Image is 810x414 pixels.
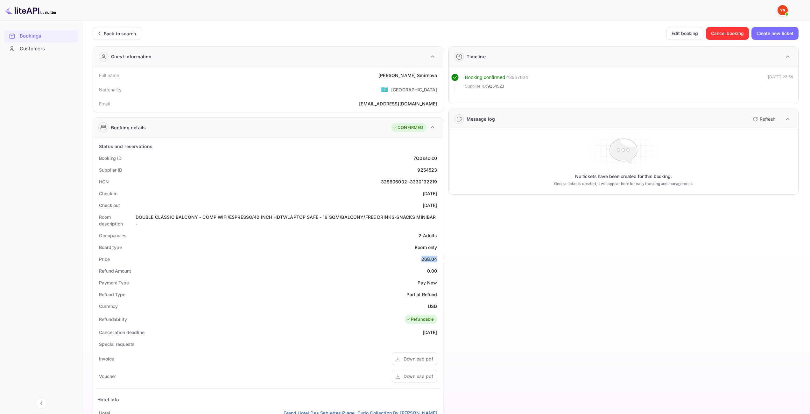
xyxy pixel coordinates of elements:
div: Customers [4,43,79,55]
div: Invoice [99,355,114,362]
button: Edit booking [666,27,703,40]
div: Refund Amount [99,268,131,274]
div: USD [428,303,437,310]
div: Download pdf [404,355,433,362]
img: LiteAPI logo [5,5,56,15]
div: Pay Now [418,279,437,286]
div: Occupancies [99,232,127,239]
p: No tickets have been created for this booking. [575,173,672,180]
p: Once a ticket is created, it will appear here for easy tracking and management. [529,181,718,187]
div: Download pdf [404,373,433,380]
div: Booking ID [99,155,122,161]
div: Email [99,100,110,107]
div: 268.04 [421,256,437,262]
div: Full name [99,72,119,79]
div: CONFIRMED [393,125,423,131]
div: Room description [99,214,136,227]
div: [PERSON_NAME] Smirnova [378,72,437,79]
div: 7Q0ssolc0 [413,155,437,161]
div: Price [99,256,110,262]
a: Customers [4,43,79,54]
ya-tr-span: Bookings [20,32,41,40]
button: Cancel booking [706,27,749,40]
div: Refundable [406,316,434,323]
button: Refresh [749,114,778,124]
div: Timeline [467,53,486,60]
div: Guest information [111,53,152,60]
div: Room only [415,244,437,251]
div: [DATE] 22:56 [768,74,793,92]
div: Check out [99,202,120,209]
div: Refund Type [99,291,125,298]
ya-tr-span: Back to search [104,31,136,36]
div: Booking confirmed [465,74,505,81]
div: 328606002¬3330132219 [381,178,437,185]
div: Booking details [111,124,146,131]
div: Status and reservations [99,143,152,150]
div: Board type [99,244,122,251]
div: # 3967034 [506,74,528,81]
div: Check-in [99,190,117,197]
div: Special requests [99,341,134,347]
span: United States [381,84,388,95]
div: [DATE] [423,202,437,209]
div: [DATE] [423,329,437,336]
span: Supplier ID: [465,83,487,89]
a: Bookings [4,30,79,42]
div: Message log [467,116,495,122]
div: Hotel Info [97,396,119,403]
div: HCN [99,178,109,185]
div: [GEOGRAPHIC_DATA] [391,86,437,93]
p: Refresh [760,116,775,122]
div: Payment Type [99,279,129,286]
span: 9254523 [488,83,504,89]
ya-tr-span: Edit booking [672,30,698,37]
button: Collapse navigation [36,397,47,409]
img: Yandex Support [778,5,788,15]
ya-tr-span: Create new ticket [757,30,793,37]
div: 0.00 [427,268,437,274]
div: Refundability [99,316,127,323]
ya-tr-span: Customers [20,45,45,53]
div: Currency [99,303,118,310]
div: DOUBLE CLASSIC BALCONY - COMP WIFI/ESPRESSO/42 INCH HDTV/LAPTOP SAFE - 19 SQM/BALCONY/FREE DRINKS... [136,214,437,227]
div: [EMAIL_ADDRESS][DOMAIN_NAME] [359,100,437,107]
div: Voucher [99,373,116,380]
button: Create new ticket [751,27,799,40]
div: Supplier ID [99,167,122,173]
div: 2 Adults [419,232,437,239]
ya-tr-span: Cancel booking [711,30,744,37]
div: [DATE] [423,190,437,197]
div: Nationality [99,86,122,93]
div: Partial Refund [406,291,437,298]
div: Cancellation deadline [99,329,144,336]
div: 9254523 [417,167,437,173]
